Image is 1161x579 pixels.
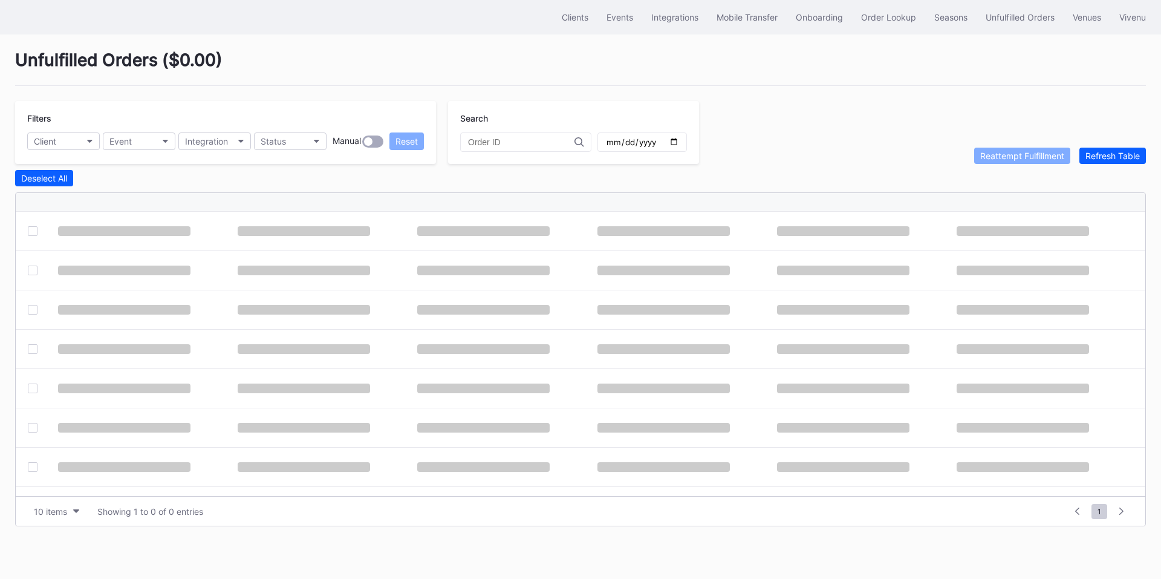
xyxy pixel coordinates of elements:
button: Client [27,132,100,150]
div: Showing 1 to 0 of 0 entries [97,506,203,517]
button: Seasons [925,6,977,28]
button: Order Lookup [852,6,925,28]
div: Vivenu [1119,12,1146,22]
div: Reattempt Fulfillment [980,151,1064,161]
button: Reattempt Fulfillment [974,148,1070,164]
span: 1 [1091,504,1107,519]
div: Venues [1073,12,1101,22]
div: Seasons [934,12,968,22]
button: 10 items [28,503,85,520]
div: Deselect All [21,173,67,183]
button: Mobile Transfer [707,6,787,28]
button: Status [254,132,327,150]
button: Events [597,6,642,28]
div: Manual [333,136,361,148]
input: Order ID [468,137,574,147]
div: Integrations [651,12,698,22]
button: Clients [553,6,597,28]
button: Deselect All [15,170,73,186]
div: Events [607,12,633,22]
div: Refresh Table [1085,151,1140,161]
div: Reset [395,136,418,146]
div: Onboarding [796,12,843,22]
button: Onboarding [787,6,852,28]
div: Order Lookup [861,12,916,22]
div: Unfulfilled Orders [986,12,1055,22]
button: Unfulfilled Orders [977,6,1064,28]
button: Integrations [642,6,707,28]
div: Integration [185,136,228,146]
div: Clients [562,12,588,22]
div: Event [109,136,132,146]
button: Event [103,132,175,150]
div: Status [261,136,286,146]
button: Reset [389,132,424,150]
button: Refresh Table [1079,148,1146,164]
div: Mobile Transfer [717,12,778,22]
button: Vivenu [1110,6,1155,28]
div: Client [34,136,56,146]
button: Integration [178,132,251,150]
div: 10 items [34,506,67,517]
div: Filters [27,113,424,123]
button: Venues [1064,6,1110,28]
div: Search [460,113,687,123]
div: Unfulfilled Orders ( $0.00 ) [15,50,1146,86]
